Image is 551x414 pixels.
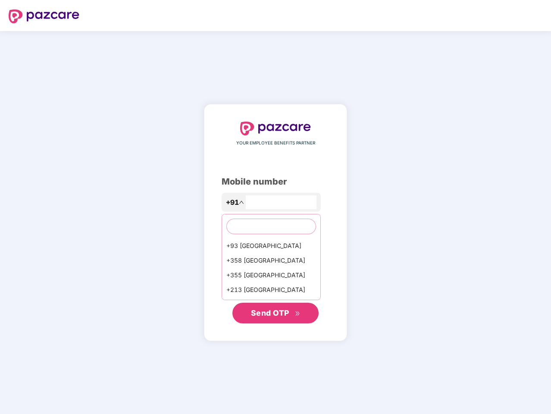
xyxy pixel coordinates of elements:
div: +355 [GEOGRAPHIC_DATA] [222,268,320,282]
div: Mobile number [222,175,329,188]
div: +93 [GEOGRAPHIC_DATA] [222,238,320,253]
span: Send OTP [251,308,289,317]
div: +213 [GEOGRAPHIC_DATA] [222,282,320,297]
button: Send OTPdouble-right [232,303,319,323]
span: double-right [295,311,301,317]
div: +358 [GEOGRAPHIC_DATA] [222,253,320,268]
span: YOUR EMPLOYEE BENEFITS PARTNER [236,140,315,147]
img: logo [240,122,311,135]
span: +91 [226,197,239,208]
img: logo [9,9,79,23]
div: +1684 AmericanSamoa [222,297,320,312]
span: up [239,200,244,205]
